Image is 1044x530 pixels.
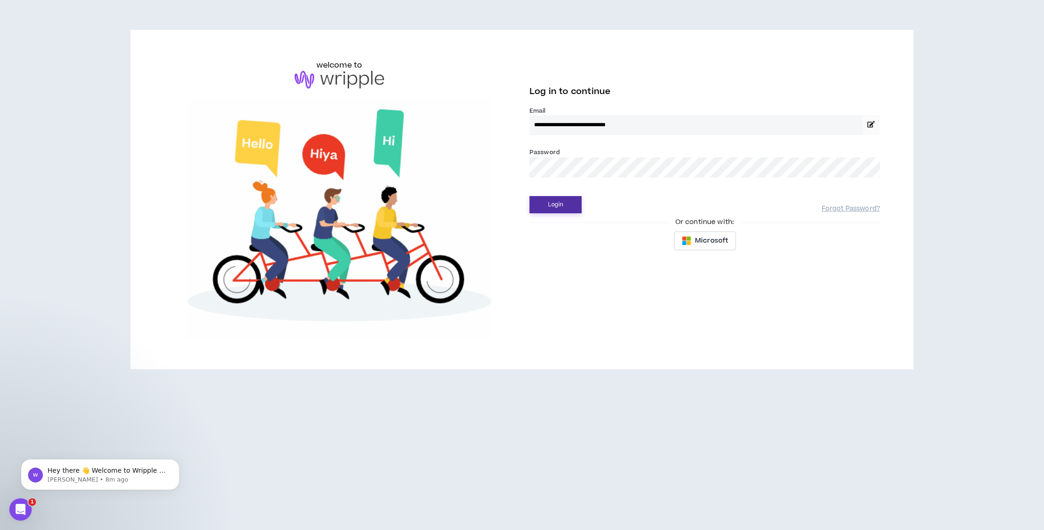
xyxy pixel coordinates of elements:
span: 1 [28,498,36,506]
label: Password [529,148,560,156]
iframe: Intercom notifications message [7,440,193,505]
span: Microsoft [695,236,728,246]
a: Forgot Password? [822,204,880,213]
label: Email [529,107,880,115]
img: logo-brand.png [295,71,384,88]
h6: welcome to [316,60,363,71]
iframe: Intercom live chat [9,498,32,521]
button: Login [529,196,582,213]
button: Microsoft [674,231,736,250]
img: Welcome to Wripple [164,98,515,340]
span: Or continue with: [669,217,741,227]
span: Log in to continue [529,86,611,97]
